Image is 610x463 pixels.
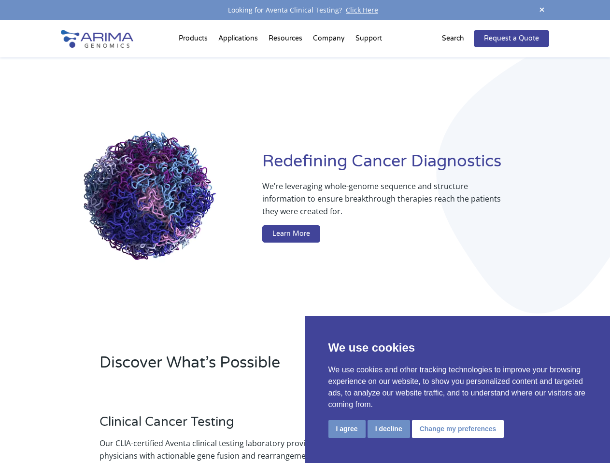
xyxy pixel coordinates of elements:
h1: Redefining Cancer Diagnostics [262,150,549,180]
p: Search [442,32,464,45]
button: Change my preferences [412,420,504,438]
button: I agree [328,420,366,438]
p: We use cookies and other tracking technologies to improve your browsing experience on our website... [328,364,587,410]
a: Request a Quote [474,30,549,47]
a: Learn More [262,225,320,243]
p: We use cookies [328,339,587,356]
a: Click Here [342,5,382,14]
h3: Clinical Cancer Testing [99,414,343,437]
p: We’re leveraging whole-genome sequence and structure information to ensure breakthrough therapies... [262,180,511,225]
div: Looking for Aventa Clinical Testing? [61,4,549,16]
h2: Discover What’s Possible [99,352,420,381]
img: Arima-Genomics-logo [61,30,133,48]
button: I decline [368,420,410,438]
